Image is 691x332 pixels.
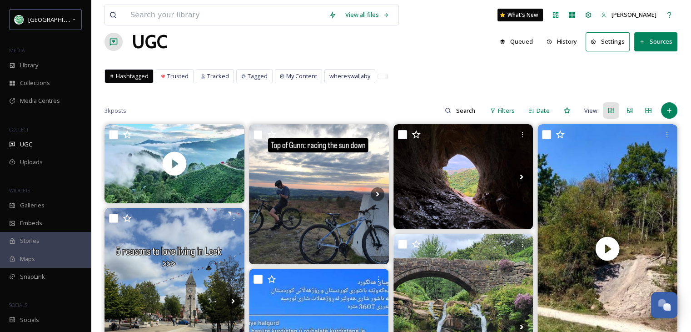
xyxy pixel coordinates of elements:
[393,124,533,229] img: Another jaunt in the Peak District this morning. Featuring Thor’s Cave, and a pup who was too cho...
[20,236,40,245] span: Stories
[20,96,60,105] span: Media Centres
[20,201,45,210] span: Galleries
[167,72,189,80] span: Trusted
[20,255,35,263] span: Maps
[20,272,45,281] span: SnapLink
[248,72,268,80] span: Tagged
[634,32,677,51] button: Sources
[537,106,550,115] span: Date
[586,32,630,51] button: Settings
[104,124,244,203] img: thumbnail
[20,219,42,227] span: Embeds
[126,5,324,25] input: Search your library
[20,316,39,324] span: Socials
[9,47,25,54] span: MEDIA
[116,72,149,80] span: Hashtagged
[9,302,27,308] span: SOCIALS
[329,72,370,80] span: whereswallaby
[207,72,229,80] span: Tracked
[15,15,24,24] img: Facebook%20Icon.png
[586,32,634,51] a: Settings
[495,33,542,50] a: Queued
[611,10,656,19] span: [PERSON_NAME]
[20,61,38,70] span: Library
[542,33,586,50] a: History
[542,33,582,50] button: History
[132,28,167,55] a: UGC
[104,106,126,115] span: 3k posts
[104,124,244,203] video: Ilam🌱📍❤️🫶#foryou #goviral #ilam
[9,187,30,194] span: WIDGETS
[249,124,389,264] img: Awesome evening ride with deppyboi_ , followed by a 2mile run down after the 2nd blow-out of the ...
[9,126,29,133] span: COLLECT
[495,33,537,50] button: Queued
[651,292,677,318] button: Open Chat
[20,140,32,149] span: UGC
[497,9,543,21] a: What's New
[286,72,317,80] span: My Content
[20,158,43,166] span: Uploads
[28,15,86,24] span: [GEOGRAPHIC_DATA]
[584,106,599,115] span: View:
[20,79,50,87] span: Collections
[498,106,515,115] span: Filters
[597,6,661,24] a: [PERSON_NAME]
[341,6,394,24] a: View all files
[451,101,481,120] input: Search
